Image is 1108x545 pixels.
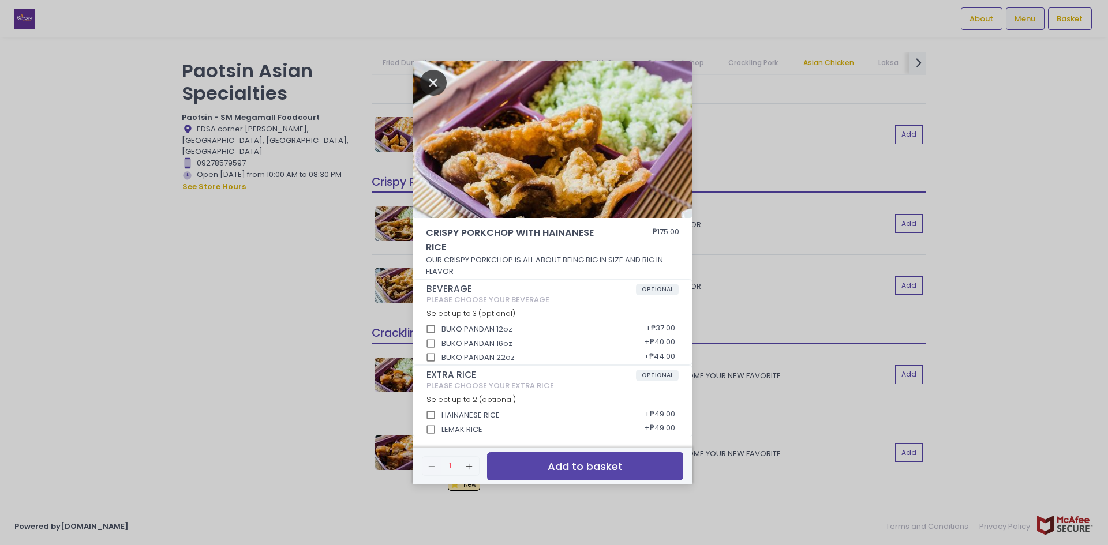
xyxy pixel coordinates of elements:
[426,226,616,254] span: CRISPY PORKCHOP WITH HAINANESE RICE
[636,284,679,295] span: OPTIONAL
[426,394,516,404] span: Select up to 2 (optional)
[640,347,679,369] div: + ₱44.00
[420,76,447,88] button: Close
[641,404,679,426] div: + ₱49.00
[642,318,679,340] div: + ₱37.00
[426,370,636,380] span: EXTRA RICE
[487,452,683,480] button: Add to basket
[636,370,679,381] span: OPTIONAL
[426,309,515,318] span: Select up to 3 (optional)
[413,61,692,218] img: CRISPY PORKCHOP WITH HAINANESE RICE
[653,226,679,254] div: ₱175.00
[641,333,679,355] div: + ₱40.00
[641,419,679,441] div: + ₱49.00
[426,284,636,294] span: BEVERAGE
[426,295,679,305] div: PLEASE CHOOSE YOUR BEVERAGE
[426,381,679,390] div: PLEASE CHOOSE YOUR EXTRA RICE
[426,254,680,277] p: OUR CRISPY PORKCHOP IS ALL ABOUT BEING BIG IN SIZE AND BIG IN FLAVOR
